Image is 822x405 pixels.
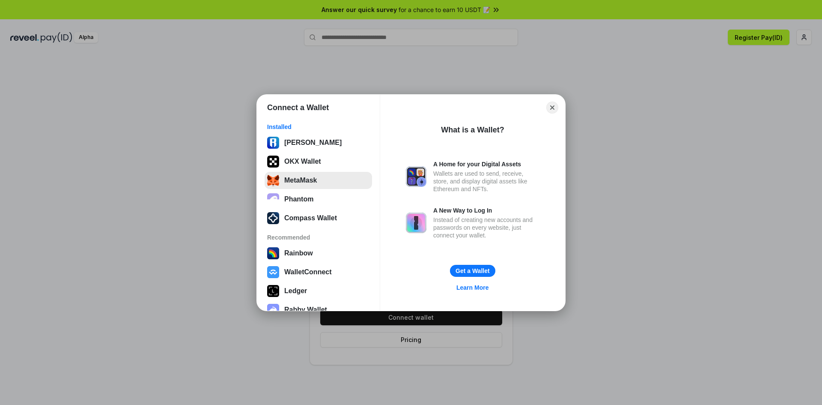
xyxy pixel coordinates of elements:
[284,214,337,222] div: Compass Wallet
[265,172,372,189] button: MetaMask
[451,282,494,293] a: Learn More
[284,306,327,314] div: Rabby Wallet
[265,191,372,208] button: Phantom
[284,287,307,295] div: Ledger
[267,174,279,186] img: svg+xml;base64,PHN2ZyB3aWR0aD0iMzUiIGhlaWdodD0iMzQiIHZpZXdCb3g9IjAgMCAzNSAzNCIgZmlsbD0ibm9uZSIgeG...
[265,301,372,318] button: Rabby Wallet
[406,213,426,233] img: svg+xml,%3Csvg%20xmlns%3D%22http%3A%2F%2Fwww.w3.org%2F2000%2Fsvg%22%20fill%3D%22none%22%20viewBox...
[406,166,426,187] img: svg+xml,%3Csvg%20xmlns%3D%22http%3A%2F%2Fwww.w3.org%2F2000%2Fsvg%22%20fill%3D%22none%22%20viewBox...
[284,195,313,203] div: Phantom
[267,234,369,241] div: Recommended
[267,156,279,168] img: 5VZ71FV6L7PA3gg3tXrdQ+DgLhC+75Wq3no69P3MC0NFQpx2lL04Ql9gHK1bRDjsSBIvScBnDTk1WrlGIZBorIDEYJj+rhdgn...
[267,123,369,131] div: Installed
[284,139,342,147] div: [PERSON_NAME]
[267,247,279,259] img: svg+xml,%3Csvg%20width%3D%22120%22%20height%3D%22120%22%20viewBox%3D%220%200%20120%20120%22%20fil...
[284,177,317,184] div: MetaMask
[265,153,372,170] button: OKX Wallet
[265,264,372,281] button: WalletConnect
[433,207,539,214] div: A New Way to Log In
[284,268,332,276] div: WalletConnect
[265,282,372,300] button: Ledger
[265,134,372,151] button: [PERSON_NAME]
[433,160,539,168] div: A Home for your Digital Assets
[441,125,504,135] div: What is a Wallet?
[265,245,372,262] button: Rainbow
[284,158,321,165] div: OKX Wallet
[267,193,279,205] img: epq2vO3P5aLWl15yRS7Q49p1fHTx2Sgh99jU3kfXv7cnPATIVQHAx5oQs66JWv3SWEjHOsb3kKgmE5WNBxBId7C8gm8wEgOvz...
[284,249,313,257] div: Rainbow
[433,216,539,239] div: Instead of creating new accounts and passwords on every website, just connect your wallet.
[267,266,279,278] img: svg+xml,%3Csvg%20width%3D%2228%22%20height%3D%2228%22%20viewBox%3D%220%200%2028%2028%22%20fill%3D...
[265,210,372,227] button: Compass Wallet
[267,304,279,316] img: svg+xml,%3Csvg%20xmlns%3D%22http%3A%2F%2Fwww.w3.org%2F2000%2Fsvg%22%20fill%3D%22none%22%20viewBox...
[267,137,279,149] img: svg%3E%0A
[433,170,539,193] div: Wallets are used to send, receive, store, and display digital assets like Ethereum and NFTs.
[267,102,329,113] h1: Connect a Wallet
[456,284,488,291] div: Learn More
[546,102,558,114] button: Close
[456,267,490,275] div: Get a Wallet
[267,285,279,297] img: svg+xml,%3Csvg%20xmlns%3D%22http%3A%2F%2Fwww.w3.org%2F2000%2Fsvg%22%20width%3D%2228%22%20height%3...
[267,212,279,224] img: n9aT7X+CwJ2pse3G18qAAAAAElFTkSuQmCC
[450,265,495,277] button: Get a Wallet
